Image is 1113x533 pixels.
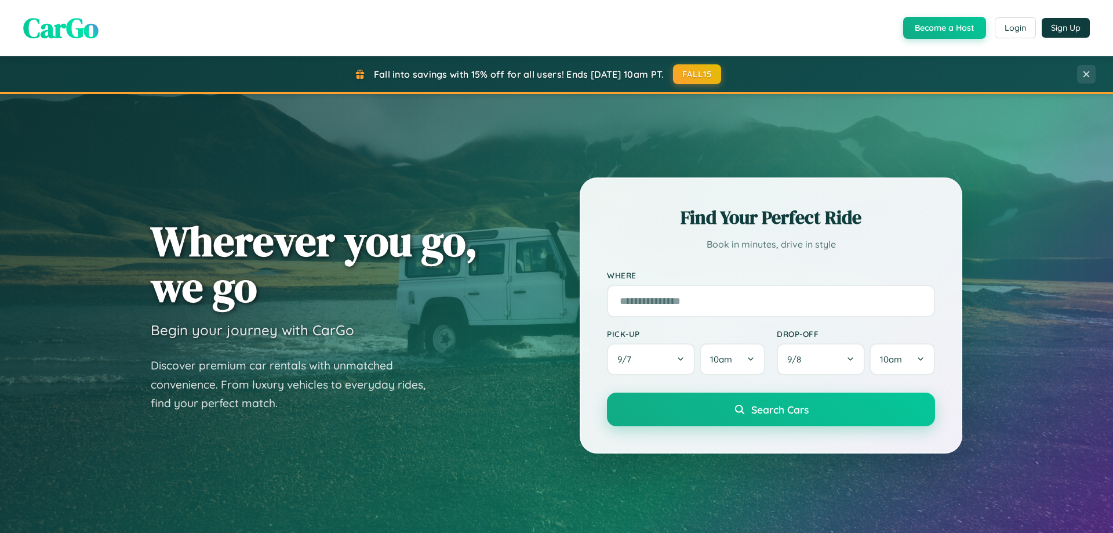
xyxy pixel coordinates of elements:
[751,403,809,416] span: Search Cars
[151,321,354,339] h3: Begin your journey with CarGo
[151,356,441,413] p: Discover premium car rentals with unmatched convenience. From luxury vehicles to everyday rides, ...
[607,329,765,339] label: Pick-up
[870,343,935,375] button: 10am
[880,354,902,365] span: 10am
[787,354,807,365] span: 9 / 8
[374,68,664,80] span: Fall into savings with 15% off for all users! Ends [DATE] 10am PT.
[673,64,722,84] button: FALL15
[607,270,935,280] label: Where
[23,9,99,47] span: CarGo
[607,236,935,253] p: Book in minutes, drive in style
[710,354,732,365] span: 10am
[777,343,865,375] button: 9/8
[607,205,935,230] h2: Find Your Perfect Ride
[903,17,986,39] button: Become a Host
[700,343,765,375] button: 10am
[1042,18,1090,38] button: Sign Up
[607,393,935,426] button: Search Cars
[151,218,478,310] h1: Wherever you go, we go
[995,17,1036,38] button: Login
[777,329,935,339] label: Drop-off
[617,354,637,365] span: 9 / 7
[607,343,695,375] button: 9/7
